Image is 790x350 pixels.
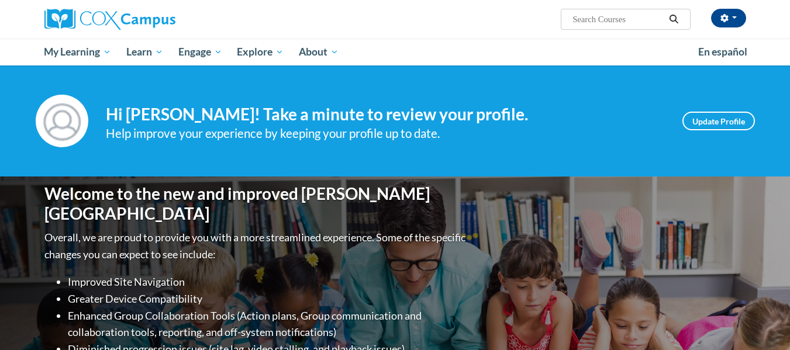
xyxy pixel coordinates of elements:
[44,9,175,30] img: Cox Campus
[68,273,468,290] li: Improved Site Navigation
[691,40,755,64] a: En español
[68,290,468,307] li: Greater Device Compatibility
[711,9,746,27] button: Account Settings
[44,9,267,30] a: Cox Campus
[44,45,111,59] span: My Learning
[44,229,468,263] p: Overall, we are proud to provide you with a more streamlined experience. Some of the specific cha...
[106,105,665,124] h4: Hi [PERSON_NAME]! Take a minute to review your profile.
[291,39,346,65] a: About
[682,112,755,130] a: Update Profile
[698,46,747,58] span: En español
[571,12,665,26] input: Search Courses
[36,95,88,147] img: Profile Image
[119,39,171,65] a: Learn
[126,45,163,59] span: Learn
[229,39,291,65] a: Explore
[299,45,339,59] span: About
[37,39,119,65] a: My Learning
[27,39,764,65] div: Main menu
[171,39,230,65] a: Engage
[44,184,468,223] h1: Welcome to the new and improved [PERSON_NAME][GEOGRAPHIC_DATA]
[743,303,781,341] iframe: Button to launch messaging window
[665,12,682,26] button: Search
[68,307,468,341] li: Enhanced Group Collaboration Tools (Action plans, Group communication and collaboration tools, re...
[178,45,222,59] span: Engage
[106,124,665,143] div: Help improve your experience by keeping your profile up to date.
[237,45,284,59] span: Explore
